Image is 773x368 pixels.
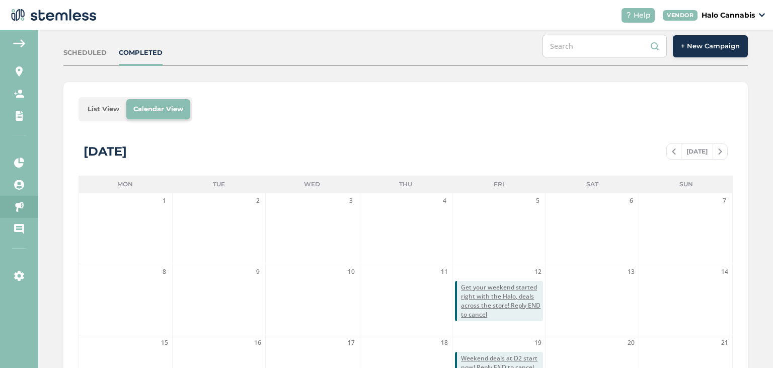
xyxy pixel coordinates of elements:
img: icon-arrow-back-accent-c549486e.svg [13,39,25,47]
img: icon-chevron-left-b8c47ebb.svg [672,149,676,155]
span: 11 [439,267,449,277]
li: Fri [452,176,546,193]
iframe: Chat Widget [723,320,773,368]
span: 9 [253,267,263,277]
img: icon-help-white-03924b79.svg [626,12,632,18]
span: 10 [346,267,356,277]
span: 17 [346,338,356,348]
span: 12 [533,267,543,277]
span: Get your weekend started right with the Halo, deals across the store! Reply END to cancel [461,283,543,319]
span: 2 [253,196,263,206]
li: Mon [79,176,172,193]
span: 13 [626,267,636,277]
div: SCHEDULED [63,48,107,58]
p: Halo Cannabis [702,10,755,21]
button: + New Campaign [673,35,748,57]
span: 3 [346,196,356,206]
img: icon_down-arrow-small-66adaf34.svg [759,13,765,17]
span: 14 [720,267,730,277]
span: 5 [533,196,543,206]
li: Sun [639,176,733,193]
span: 1 [160,196,170,206]
img: icon-chevron-right-bae969c5.svg [718,149,722,155]
div: COMPLETED [119,48,163,58]
span: [DATE] [681,144,713,159]
li: List View [81,99,126,119]
li: Calendar View [126,99,190,119]
span: 8 [160,267,170,277]
div: [DATE] [84,142,127,161]
input: Search [543,35,667,57]
li: Wed [265,176,359,193]
li: Tue [172,176,266,193]
span: + New Campaign [681,41,740,51]
span: 15 [160,338,170,348]
li: Thu [359,176,452,193]
span: Help [634,10,651,21]
span: 19 [533,338,543,348]
span: 20 [626,338,636,348]
span: 4 [439,196,449,206]
span: 21 [720,338,730,348]
div: VENDOR [663,10,698,21]
span: 16 [253,338,263,348]
span: 18 [439,338,449,348]
span: 6 [626,196,636,206]
li: Sat [546,176,640,193]
img: logo-dark-0685b13c.svg [8,5,97,25]
span: 7 [720,196,730,206]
